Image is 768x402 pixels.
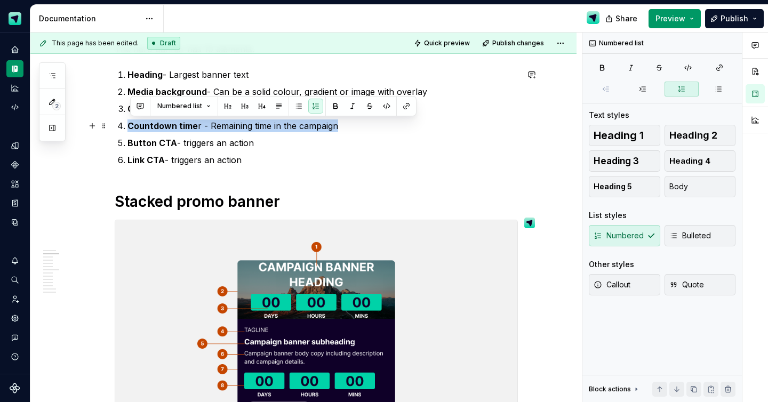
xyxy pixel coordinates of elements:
button: Heading 1 [589,125,660,146]
button: Body [665,176,736,197]
img: Design Ops [587,11,599,24]
strong: Link CTA [127,155,165,165]
p: - triggers an action [127,136,518,149]
span: Callout [594,279,630,290]
a: Design tokens [6,137,23,154]
a: Assets [6,175,23,192]
a: Analytics [6,79,23,97]
a: Documentation [6,60,23,77]
span: Heading 1 [594,130,644,141]
span: Publish changes [492,39,544,47]
span: Quick preview [424,39,470,47]
span: 2 [52,102,61,110]
a: Home [6,41,23,58]
span: Bulleted [669,230,711,241]
a: Invite team [6,291,23,308]
div: Other styles [589,259,634,270]
div: Text styles [589,110,629,120]
span: Share [615,13,637,24]
div: List styles [589,210,627,221]
img: Design Ops [524,218,535,228]
strong: Countdown time [127,120,198,131]
a: Code automation [6,99,23,116]
button: Search ⌘K [6,271,23,288]
span: Quote [669,279,704,290]
h1: Stacked promo banner [115,192,518,211]
div: Block actions [589,382,641,397]
a: Data sources [6,214,23,231]
span: Heading 5 [594,181,632,192]
strong: Countdown timer [127,103,202,114]
button: Bulleted [665,225,736,246]
img: e611c74b-76fc-4ef0-bafa-dc494cd4cb8a.png [9,12,21,25]
button: Callout [589,274,660,295]
span: This page has been edited. [52,39,139,47]
span: Publish [721,13,748,24]
p: - Can be a solid colour, gradient or image with overlay [127,85,518,98]
button: Heading 4 [665,150,736,172]
a: Components [6,156,23,173]
button: Preview [649,9,701,28]
strong: Heading [127,69,163,80]
button: Heading 2 [665,125,736,146]
strong: Media background [127,86,207,97]
p: - triggers an action [127,154,518,166]
button: Heading 3 [589,150,660,172]
button: Publish changes [479,36,549,51]
span: Body [669,181,688,192]
p: - Remaining time in the campaign [127,102,518,115]
svg: Supernova Logo [10,383,20,393]
button: Publish [705,9,764,28]
button: Share [600,9,644,28]
button: Heading 5 [589,176,660,197]
p: - Largest banner text [127,68,518,81]
div: Documentation [39,13,140,24]
a: Settings [6,310,23,327]
button: Contact support [6,329,23,346]
button: Quote [665,274,736,295]
span: Heading 2 [669,130,717,141]
p: r - Remaining time in the campaign [127,119,518,132]
span: Draft [160,39,176,47]
button: Notifications [6,252,23,269]
span: Heading 3 [594,156,639,166]
span: Preview [655,13,685,24]
span: Heading 4 [669,156,710,166]
strong: Button CTA [127,138,177,148]
button: Quick preview [411,36,475,51]
a: Storybook stories [6,195,23,212]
